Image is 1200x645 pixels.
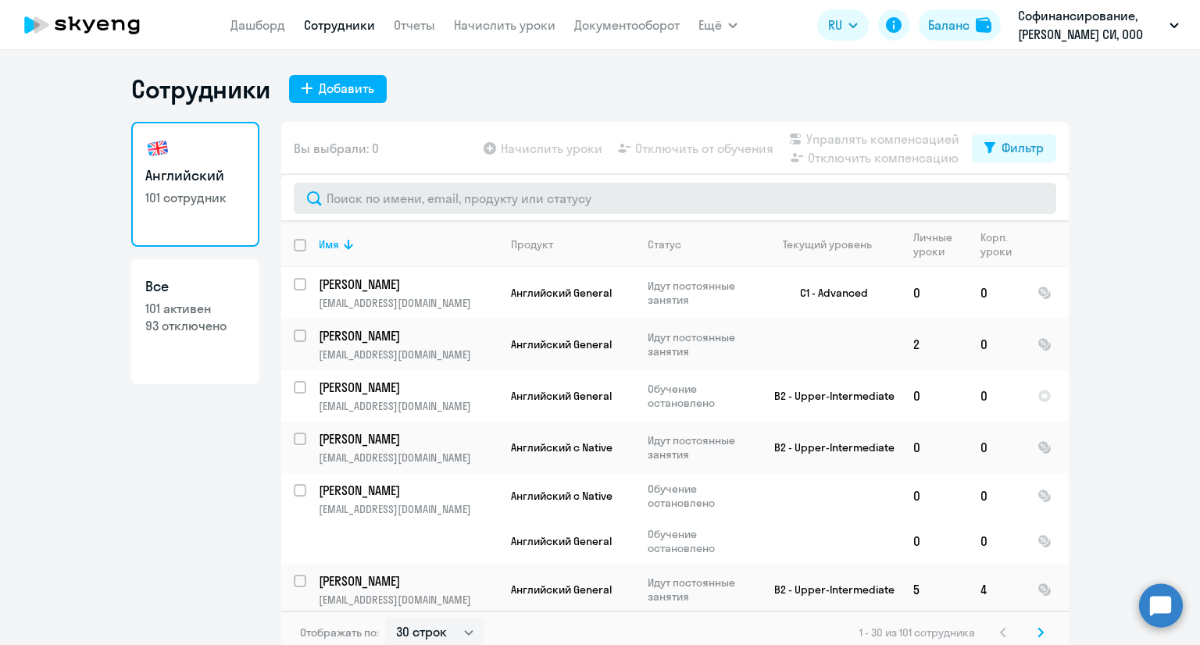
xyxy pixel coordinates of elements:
[394,17,435,33] a: Отчеты
[294,183,1056,214] input: Поиск по имени, email, продукту или статусу
[698,9,737,41] button: Ещё
[968,564,1025,615] td: 4
[968,518,1025,564] td: 0
[511,389,612,403] span: Английский General
[901,564,968,615] td: 5
[319,347,498,362] p: [EMAIL_ADDRESS][DOMAIN_NAME]
[145,136,170,161] img: english
[294,139,379,158] span: Вы выбрали: 0
[319,237,339,251] div: Имя
[319,430,498,447] a: [PERSON_NAME]
[755,267,901,319] td: C1 - Advanced
[511,440,612,454] span: Английский с Native
[901,319,968,370] td: 2
[131,122,259,247] a: Английский101 сотрудник
[300,625,379,640] span: Отображать по:
[1018,6,1163,44] p: Софинансирование, [PERSON_NAME] СИ, ООО
[319,327,498,344] a: [PERSON_NAME]
[511,237,553,251] div: Продукт
[648,330,755,358] p: Идут постоянные занятия
[901,267,968,319] td: 0
[859,625,975,640] span: 1 - 30 из 101 сотрудника
[319,482,498,499] a: [PERSON_NAME]
[901,518,968,564] td: 0
[145,189,245,206] p: 101 сотрудник
[1002,138,1044,157] div: Фильтр
[319,237,498,251] div: Имя
[319,399,498,413] p: [EMAIL_ADDRESS][DOMAIN_NAME]
[319,296,498,310] p: [EMAIL_ADDRESS][DOMAIN_NAME]
[928,16,970,34] div: Баланс
[145,166,245,186] h3: Английский
[304,17,375,33] a: Сотрудники
[972,134,1056,162] button: Фильтр
[319,593,498,607] p: [EMAIL_ADDRESS][DOMAIN_NAME]
[319,572,495,590] p: [PERSON_NAME]
[648,482,755,510] p: Обучение остановлено
[1010,6,1187,44] button: Софинансирование, [PERSON_NAME] СИ, ООО
[511,534,612,548] span: Английский General
[319,572,498,590] a: [PERSON_NAME]
[901,422,968,473] td: 0
[648,527,755,555] p: Обучение остановлено
[968,422,1025,473] td: 0
[968,370,1025,422] td: 0
[755,564,901,615] td: B2 - Upper-Intermediate
[511,583,612,597] span: Английский General
[511,489,612,503] span: Английский с Native
[131,73,270,105] h1: Сотрудники
[901,370,968,422] td: 0
[511,337,612,351] span: Английский General
[319,502,498,516] p: [EMAIL_ADDRESS][DOMAIN_NAME]
[319,79,374,98] div: Добавить
[980,230,1024,258] div: Корп. уроки
[698,16,722,34] span: Ещё
[319,379,495,396] p: [PERSON_NAME]
[755,370,901,422] td: B2 - Upper-Intermediate
[901,473,968,518] td: 0
[755,422,901,473] td: B2 - Upper-Intermediate
[574,17,680,33] a: Документооборот
[768,237,900,251] div: Текущий уровень
[454,17,555,33] a: Начислить уроки
[319,482,495,499] p: [PERSON_NAME]
[145,276,245,297] h3: Все
[319,430,495,447] p: [PERSON_NAME]
[913,230,967,258] div: Личные уроки
[783,237,872,251] div: Текущий уровень
[648,576,755,604] p: Идут постоянные занятия
[319,276,495,293] p: [PERSON_NAME]
[817,9,869,41] button: RU
[131,259,259,384] a: Все101 активен93 отключено
[319,451,498,465] p: [EMAIL_ADDRESS][DOMAIN_NAME]
[976,17,991,33] img: balance
[968,319,1025,370] td: 0
[648,237,681,251] div: Статус
[828,16,842,34] span: RU
[968,267,1025,319] td: 0
[319,276,498,293] a: [PERSON_NAME]
[319,327,495,344] p: [PERSON_NAME]
[511,286,612,300] span: Английский General
[145,300,245,317] p: 101 активен
[289,75,387,103] button: Добавить
[648,279,755,307] p: Идут постоянные занятия
[648,382,755,410] p: Обучение остановлено
[968,473,1025,518] td: 0
[230,17,285,33] a: Дашборд
[145,317,245,334] p: 93 отключено
[648,433,755,461] p: Идут постоянные занятия
[919,9,1001,41] button: Балансbalance
[319,379,498,396] a: [PERSON_NAME]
